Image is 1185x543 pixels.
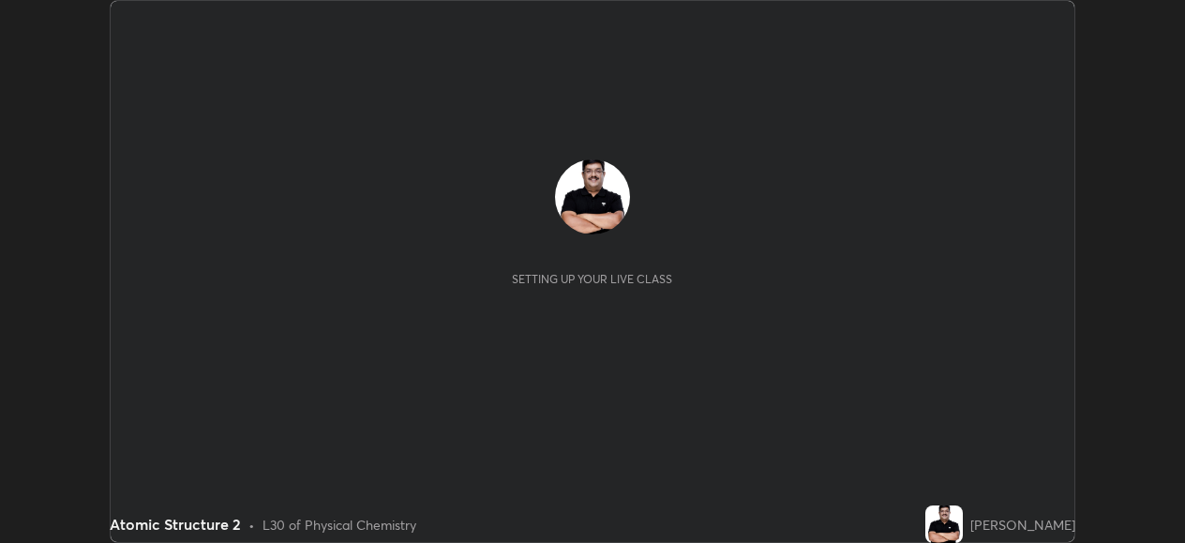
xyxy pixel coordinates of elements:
[110,513,241,535] div: Atomic Structure 2
[925,505,963,543] img: abc51e28aa9d40459becb4ae34ddc4b0.jpg
[970,515,1075,535] div: [PERSON_NAME]
[262,515,416,535] div: L30 of Physical Chemistry
[555,159,630,234] img: abc51e28aa9d40459becb4ae34ddc4b0.jpg
[248,515,255,535] div: •
[512,272,672,286] div: Setting up your live class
